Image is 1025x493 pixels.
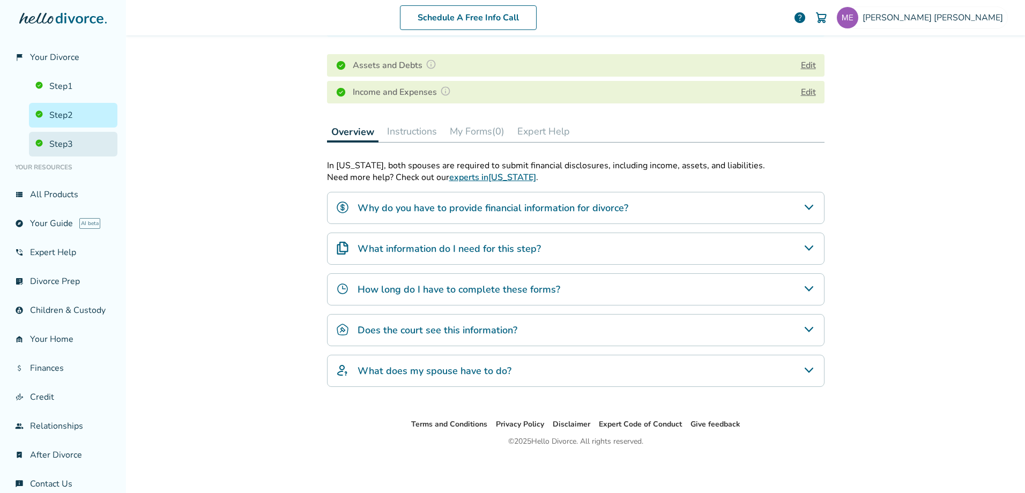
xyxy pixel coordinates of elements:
a: phone_in_talkExpert Help [9,240,117,265]
button: Edit [801,59,816,72]
div: Does the court see this information? [327,314,825,346]
div: © 2025 Hello Divorce. All rights reserved. [508,435,643,448]
li: Your Resources [9,156,117,178]
span: garage_home [15,335,24,343]
li: Disclaimer [553,418,590,431]
img: Cart [815,11,828,24]
a: flag_2Your Divorce [9,45,117,70]
h4: What does my spouse have to do? [358,364,511,378]
span: list_alt_check [15,277,24,286]
span: [PERSON_NAME] [PERSON_NAME] [863,12,1007,24]
a: experts in[US_STATE] [449,171,536,183]
a: bookmark_checkAfter Divorce [9,443,117,467]
span: bookmark_check [15,451,24,459]
img: Does the court see this information? [336,323,349,336]
a: account_childChildren & Custody [9,298,117,323]
span: finance_mode [15,393,24,401]
span: chat_info [15,480,24,488]
a: help [793,11,806,24]
a: groupRelationships [9,414,117,438]
p: Need more help? Check out our . [327,171,825,183]
img: Completed [336,60,346,71]
img: What information do I need for this step? [336,242,349,255]
button: Instructions [383,121,441,142]
span: Your Divorce [30,51,79,63]
img: Question Mark [426,59,436,70]
a: Step3 [29,132,117,156]
span: account_child [15,306,24,315]
a: finance_modeCredit [9,385,117,409]
button: My Forms(0) [445,121,509,142]
img: How long do I have to complete these forms? [336,282,349,295]
span: phone_in_talk [15,248,24,257]
iframe: Chat Widget [971,442,1025,493]
img: Why do you have to provide financial information for divorce? [336,201,349,214]
img: Question Mark [440,86,451,96]
h4: How long do I have to complete these forms? [358,282,560,296]
a: Schedule A Free Info Call [400,5,537,30]
img: Completed [336,87,346,98]
div: What information do I need for this step? [327,233,825,265]
h4: Why do you have to provide financial information for divorce? [358,201,628,215]
a: exploreYour GuideAI beta [9,211,117,236]
span: attach_money [15,364,24,372]
a: Expert Code of Conduct [599,419,682,429]
span: AI beta [79,218,100,229]
a: attach_moneyFinances [9,356,117,380]
h4: Income and Expenses [353,85,454,99]
button: Overview [327,121,378,143]
a: garage_homeYour Home [9,327,117,352]
span: view_list [15,190,24,199]
div: In [US_STATE], both spouses are required to submit financial disclosures, including income, asset... [327,160,825,171]
h4: Does the court see this information? [358,323,517,337]
button: Expert Help [513,121,574,142]
img: maggieellis3124@gmail.com [837,7,858,28]
span: flag_2 [15,53,24,62]
div: How long do I have to complete these forms? [327,273,825,305]
img: What does my spouse have to do? [336,364,349,377]
div: Why do you have to provide financial information for divorce? [327,192,825,224]
div: What does my spouse have to do? [327,355,825,387]
li: Give feedback [690,418,740,431]
a: Privacy Policy [496,419,544,429]
a: Step1 [29,74,117,99]
a: Terms and Conditions [411,419,487,429]
h4: What information do I need for this step? [358,242,541,256]
button: Edit [801,86,816,99]
a: Step2 [29,103,117,128]
a: view_listAll Products [9,182,117,207]
span: explore [15,219,24,228]
span: group [15,422,24,430]
h4: Assets and Debts [353,58,440,72]
a: list_alt_checkDivorce Prep [9,269,117,294]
